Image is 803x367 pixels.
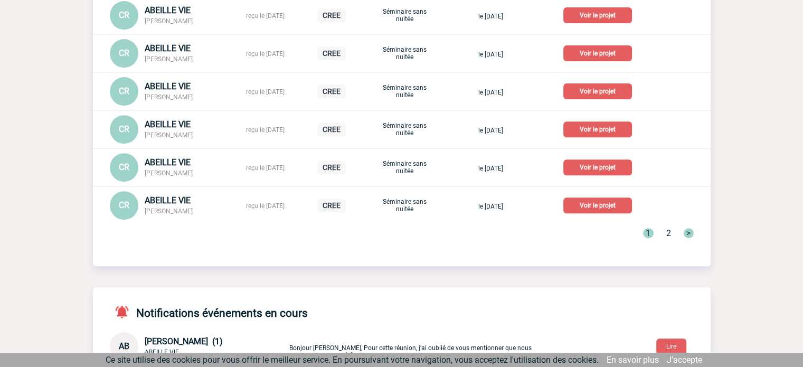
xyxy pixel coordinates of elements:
[317,84,346,98] p: CREE
[145,17,193,25] span: [PERSON_NAME]
[145,195,191,205] span: ABEILLE VIE
[317,123,346,136] p: CREE
[317,199,346,212] p: CREE
[145,81,191,91] span: ABEILLE VIE
[643,228,654,238] a: 1
[145,131,193,139] span: [PERSON_NAME]
[648,341,695,351] a: Lire
[119,341,129,351] span: AB
[563,121,632,137] p: Voir le projet
[145,157,191,167] span: ABEILLE VIE
[110,304,308,319] h4: Notifications événements en cours
[246,12,285,20] span: reçu le [DATE]
[246,88,285,96] span: reçu le [DATE]
[246,50,285,58] span: reçu le [DATE]
[114,304,136,319] img: notifications-active-24-px-r.png
[145,5,191,15] span: ABEILLE VIE
[110,341,537,351] a: AB [PERSON_NAME] (1) ABEILLE VIE Bonjour [PERSON_NAME], Pour cette réunion, j'ai oublié de vous m...
[478,13,503,20] span: le [DATE]
[145,349,179,356] span: ABEILLE VIE
[563,83,632,99] p: Voir le projet
[317,46,346,60] p: CREE
[563,197,632,213] p: Voir le projet
[656,338,686,354] button: Lire
[563,86,636,96] a: Voir le projet
[317,161,346,174] p: CREE
[145,170,193,177] span: [PERSON_NAME]
[478,51,503,58] span: le [DATE]
[246,126,285,134] span: reçu le [DATE]
[478,127,503,134] span: le [DATE]
[379,198,431,213] p: Séminaire sans nuitée
[145,43,191,53] span: ABEILLE VIE
[478,165,503,172] span: le [DATE]
[667,355,702,365] a: J'accepte
[563,159,632,175] p: Voir le projet
[246,164,285,172] span: reçu le [DATE]
[317,8,346,22] p: CREE
[379,160,431,175] p: Séminaire sans nuitée
[119,86,129,96] span: CR
[246,202,285,210] span: reçu le [DATE]
[119,48,129,58] span: CR
[145,208,193,215] span: [PERSON_NAME]
[145,93,193,101] span: [PERSON_NAME]
[119,124,129,134] span: CR
[119,162,129,172] span: CR
[684,228,694,238] a: >
[607,355,659,365] a: En savoir plus
[563,10,636,20] a: Voir le projet
[379,8,431,23] p: Séminaire sans nuitée
[563,200,636,210] a: Voir le projet
[145,119,191,129] span: ABEILLE VIE
[106,355,599,365] span: Ce site utilise des cookies pour vous offrir le meilleur service. En poursuivant votre navigation...
[666,228,671,238] a: 2
[563,48,636,58] a: Voir le projet
[478,203,503,210] span: le [DATE]
[145,55,193,63] span: [PERSON_NAME]
[379,46,431,61] p: Séminaire sans nuitée
[478,89,503,96] span: le [DATE]
[379,84,431,99] p: Séminaire sans nuitée
[563,45,632,61] p: Voir le projet
[145,336,223,346] span: [PERSON_NAME] (1)
[110,332,287,361] div: Conversation privée : Client - Agence
[563,124,636,134] a: Voir le projet
[289,334,537,359] p: Bonjour [PERSON_NAME], Pour cette réunion, j'ai oublié de vous mentionner que nous souhaiterions ...
[379,122,431,137] p: Séminaire sans nuitée
[119,10,129,20] span: CR
[563,162,636,172] a: Voir le projet
[119,200,129,210] span: CR
[563,7,632,23] p: Voir le projet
